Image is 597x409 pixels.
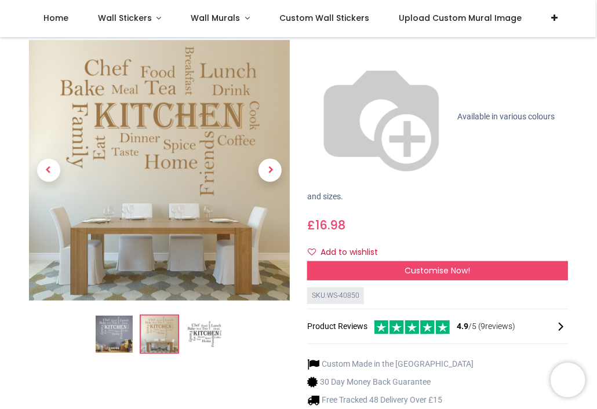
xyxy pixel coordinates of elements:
iframe: Brevo live chat [551,363,585,397]
i: Add to wishlist [308,248,316,256]
li: 30 Day Money Back Guarantee [307,376,474,388]
span: Wall Murals [191,12,241,24]
span: Next [259,159,282,182]
img: WS-40850-02 [141,316,178,353]
span: 4.9 [457,322,468,331]
li: Custom Made in the [GEOGRAPHIC_DATA] [307,358,474,370]
button: Add to wishlistAdd to wishlist [307,243,388,262]
div: Product Reviews [307,319,568,334]
img: color-wheel.png [307,43,456,191]
div: SKU: WS-40850 [307,287,364,304]
span: 16.98 [315,217,345,233]
span: Home [43,12,68,24]
span: Available in various colours and sizes. [307,112,555,201]
span: Customise Now! [405,265,471,276]
img: Kitchen Words Kitchen Quote Wall Sticker [96,316,133,353]
span: Custom Wall Stickers [279,12,369,24]
span: Previous [37,159,60,182]
li: Free Tracked 48 Delivery Over £15 [307,394,474,406]
span: Wall Stickers [98,12,152,24]
a: Previous [29,79,68,262]
span: /5 ( 9 reviews) [457,321,515,333]
img: WS-40850-02 [29,40,290,301]
span: £ [307,217,345,233]
span: Upload Custom Mural Image [399,12,522,24]
a: Next [251,79,290,262]
img: WS-40850-03 [186,316,223,353]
